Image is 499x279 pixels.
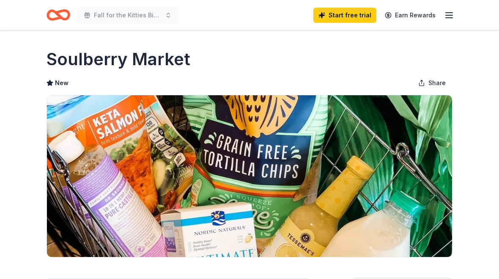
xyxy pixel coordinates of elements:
a: Earn Rewards [380,8,441,23]
img: Image for Soulberry Market [47,95,452,257]
a: Home [47,5,70,25]
button: Share [411,75,452,91]
h1: Soulberry Market [47,47,190,71]
span: Share [428,78,446,88]
button: Fall for the Kitties Bingo and Basket Raffle [77,7,178,24]
span: New [55,78,69,88]
span: Fall for the Kitties Bingo and Basket Raffle [94,10,162,20]
a: Start free trial [313,8,376,23]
